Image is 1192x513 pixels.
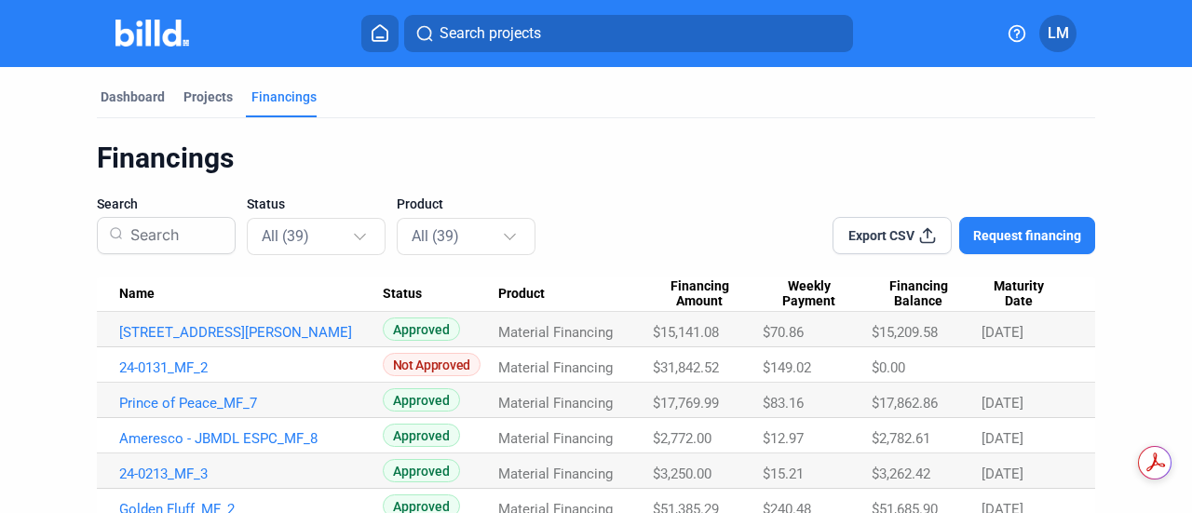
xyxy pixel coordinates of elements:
span: LM [1048,22,1069,45]
div: Financings [251,88,317,106]
span: Product [498,286,545,303]
a: Ameresco - JBMDL ESPC_MF_8 [119,430,383,447]
div: Dashboard [101,88,165,106]
span: Material Financing [498,324,613,341]
button: Request financing [959,217,1095,254]
span: Weekly Payment [763,278,855,310]
span: $3,262.42 [872,466,930,482]
span: $15.21 [763,466,804,482]
span: $70.86 [763,324,804,341]
span: Approved [383,424,460,447]
span: Material Financing [498,466,613,482]
span: $2,782.61 [872,430,930,447]
span: Product [397,195,443,213]
span: Material Financing [498,359,613,376]
span: [DATE] [982,324,1023,341]
span: Search projects [440,22,541,45]
span: [DATE] [982,466,1023,482]
span: Name [119,286,155,303]
span: Export CSV [848,226,914,245]
span: Approved [383,459,460,482]
span: $0.00 [872,359,905,376]
div: Maturity Date [982,278,1073,310]
mat-select-trigger: All (39) [412,227,459,245]
button: Search projects [404,15,853,52]
div: Financing Amount [653,278,763,310]
span: Maturity Date [982,278,1056,310]
span: Material Financing [498,430,613,447]
div: Name [119,286,383,303]
div: Product [498,286,653,303]
div: Projects [183,88,233,106]
a: 24-0213_MF_3 [119,466,383,482]
span: Request financing [973,226,1081,245]
div: Financings [97,141,1095,176]
span: $17,862.86 [872,395,938,412]
span: $15,209.58 [872,324,938,341]
img: Billd Company Logo [115,20,189,47]
span: Financing Amount [653,278,746,310]
span: Financing Balance [872,278,965,310]
span: [DATE] [982,430,1023,447]
span: $3,250.00 [653,466,711,482]
mat-select-trigger: All (39) [262,227,309,245]
a: [STREET_ADDRESS][PERSON_NAME] [119,324,383,341]
span: $2,772.00 [653,430,711,447]
div: Weekly Payment [763,278,872,310]
span: $17,769.99 [653,395,719,412]
span: Status [247,195,285,213]
a: 24-0131_MF_2 [119,359,383,376]
span: Search [97,195,138,213]
button: Export CSV [833,217,952,254]
span: $15,141.08 [653,324,719,341]
span: [DATE] [982,395,1023,412]
div: Status [383,286,499,303]
span: $149.02 [763,359,811,376]
span: $12.97 [763,430,804,447]
span: Not Approved [383,353,481,376]
button: LM [1039,15,1077,52]
span: Material Financing [498,395,613,412]
input: Search [123,211,223,260]
span: Approved [383,317,460,341]
div: Financing Balance [872,278,982,310]
span: $31,842.52 [653,359,719,376]
span: Approved [383,388,460,412]
span: Status [383,286,422,303]
a: Prince of Peace_MF_7 [119,395,383,412]
span: $83.16 [763,395,804,412]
